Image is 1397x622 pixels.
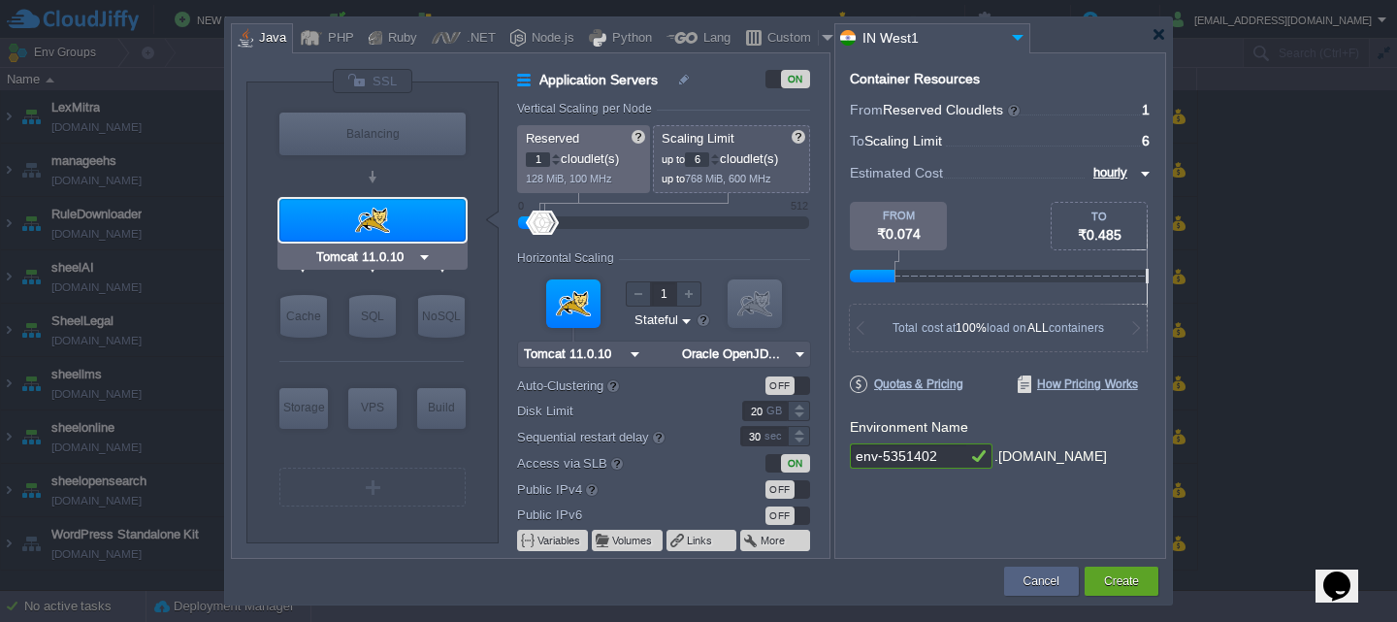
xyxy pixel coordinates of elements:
[518,200,524,212] div: 0
[1142,133,1150,148] span: 6
[417,388,466,427] div: Build
[348,388,397,427] div: VPS
[850,162,943,183] span: Estimated Cost
[883,102,1022,117] span: Reserved Cloudlets
[526,173,612,184] span: 128 MiB, 100 MHz
[762,24,818,53] div: Custom
[662,153,685,165] span: up to
[526,24,574,53] div: Node.js
[1104,572,1139,591] button: Create
[279,113,466,155] div: Load Balancer
[662,147,803,167] p: cloudlet(s)
[791,200,808,212] div: 512
[994,443,1107,470] div: .[DOMAIN_NAME]
[764,427,786,445] div: sec
[662,131,734,146] span: Scaling Limit
[279,388,328,427] div: Storage
[1078,227,1121,243] span: ₹0.485
[253,24,286,53] div: Java
[612,533,654,548] button: Volumes
[279,388,328,429] div: Storage Containers
[517,251,619,265] div: Horizontal Scaling
[382,24,417,53] div: Ruby
[685,173,771,184] span: 768 MiB, 600 MHz
[850,102,883,117] span: From
[1018,376,1138,393] span: How Pricing Works
[698,24,731,53] div: Lang
[850,72,980,86] div: Container Resources
[349,295,396,338] div: SQL Databases
[526,147,643,167] p: cloudlet(s)
[517,375,714,396] label: Auto-Clustering
[687,533,714,548] button: Links
[517,478,714,500] label: Public IPv4
[1142,102,1150,117] span: 1
[322,24,354,53] div: PHP
[348,388,397,429] div: Elastic VPS
[349,295,396,338] div: SQL
[1023,572,1059,591] button: Cancel
[662,173,685,184] span: up to
[864,133,942,148] span: Scaling Limit
[850,133,864,148] span: To
[850,419,968,435] label: Environment Name
[279,468,466,507] div: Create New Layer
[418,295,465,338] div: NoSQL Databases
[517,401,714,421] label: Disk Limit
[517,505,714,525] label: Public IPv6
[1316,544,1378,603] iframe: chat widget
[850,376,963,393] span: Quotas & Pricing
[279,199,466,242] div: Application Servers
[761,533,787,548] button: More
[526,131,579,146] span: Reserved
[765,376,795,395] div: OFF
[517,102,657,115] div: Vertical Scaling per Node
[537,533,582,548] button: Variables
[417,388,466,429] div: Build Node
[765,480,795,499] div: OFF
[850,210,947,221] div: FROM
[766,402,786,420] div: GB
[517,426,714,447] label: Sequential restart delay
[606,24,652,53] div: Python
[279,113,466,155] div: Balancing
[418,295,465,338] div: NoSQL
[461,24,496,53] div: .NET
[1052,211,1147,222] div: TO
[765,507,795,525] div: OFF
[280,295,327,338] div: Cache
[517,452,714,474] label: Access via SLB
[781,70,810,88] div: ON
[781,454,810,473] div: ON
[877,226,921,242] span: ₹0.074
